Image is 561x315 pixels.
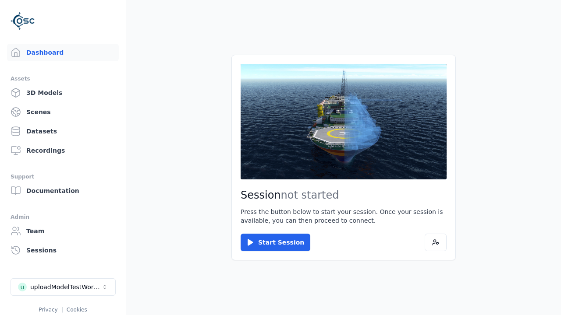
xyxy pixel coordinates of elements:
a: Privacy [39,307,57,313]
a: Cookies [67,307,87,313]
a: Scenes [7,103,119,121]
button: Select a workspace [11,278,116,296]
span: | [61,307,63,313]
a: Datasets [7,122,119,140]
button: Start Session [241,234,310,251]
img: Logo [11,9,35,33]
div: Assets [11,73,115,84]
div: u [18,283,27,291]
h2: Session [241,188,447,202]
a: Dashboard [7,44,119,61]
div: Admin [11,212,115,222]
a: Team [7,222,119,240]
a: Recordings [7,142,119,159]
a: Documentation [7,182,119,199]
div: Support [11,171,115,182]
div: uploadModelTestWorkspace [30,283,101,291]
a: Sessions [7,241,119,259]
p: Press the button below to start your session. Once your session is available, you can then procee... [241,207,447,225]
span: not started [281,189,339,201]
a: 3D Models [7,84,119,101]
